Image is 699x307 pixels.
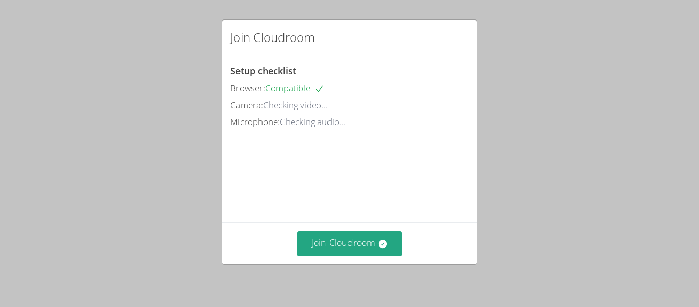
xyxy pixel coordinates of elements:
[280,116,345,128] span: Checking audio...
[230,99,263,111] span: Camera:
[230,82,265,94] span: Browser:
[230,65,296,77] span: Setup checklist
[265,82,324,94] span: Compatible
[230,116,280,128] span: Microphone:
[230,28,315,47] h2: Join Cloudroom
[297,231,402,256] button: Join Cloudroom
[263,99,327,111] span: Checking video...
